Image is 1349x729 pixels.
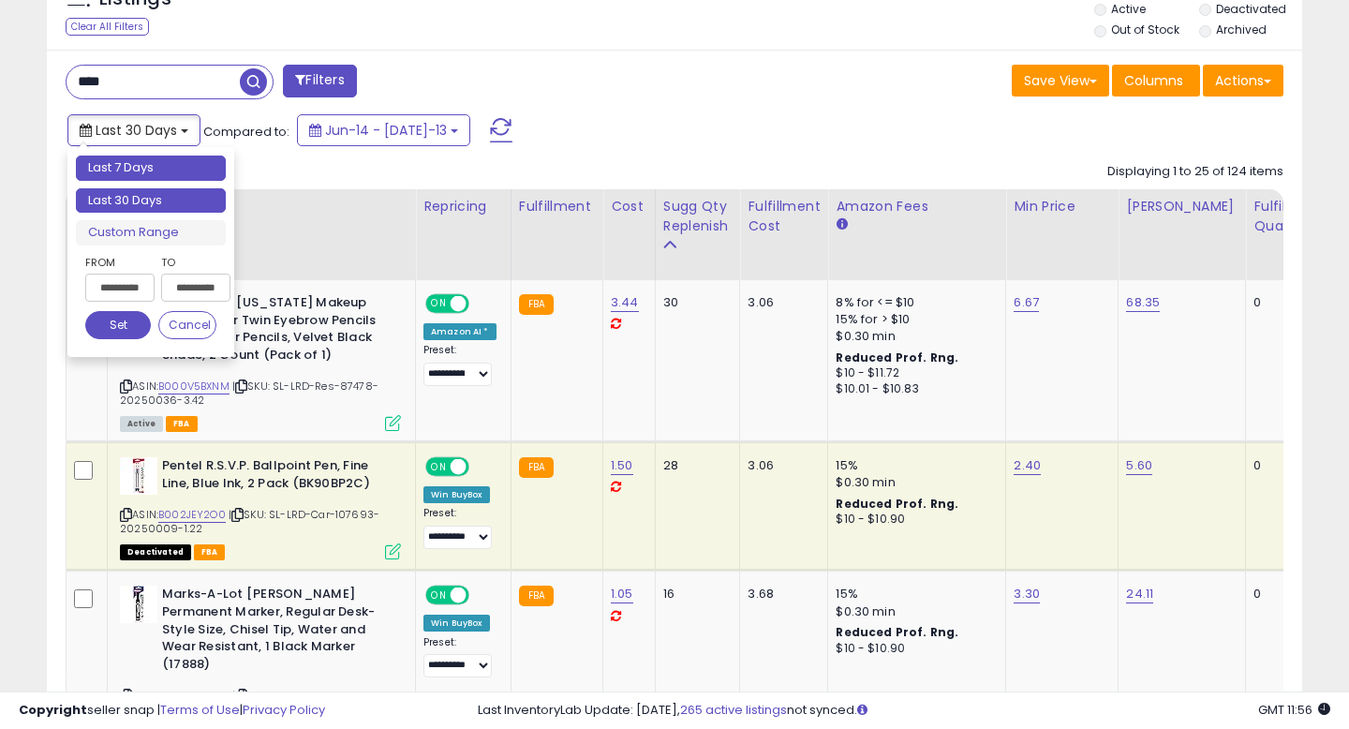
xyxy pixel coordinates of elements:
div: Preset: [423,507,497,549]
span: OFF [467,459,497,475]
div: 8% for <= $10 [836,294,991,311]
div: $10 - $10.90 [836,641,991,657]
span: 2025-08-13 11:56 GMT [1258,701,1330,719]
div: ASIN: [120,457,401,558]
label: Out of Stock [1111,22,1179,37]
div: 3.06 [748,294,813,311]
a: Terms of Use [160,701,240,719]
a: 24.11 [1126,585,1153,603]
div: $10 - $10.90 [836,512,991,528]
div: $0.30 min [836,603,991,620]
b: Reduced Prof. Rng. [836,350,958,365]
div: Fulfillment [519,197,595,216]
a: 2.40 [1014,456,1041,475]
span: Jun-14 - [DATE]-13 [325,121,447,140]
div: $0.30 min [836,474,991,491]
a: Privacy Policy [243,701,325,719]
span: ON [427,296,451,312]
b: Marks-A-Lot [PERSON_NAME] Permanent Marker, Regular Desk-Style Size, Chisel Tip, Water and Wear R... [162,586,390,677]
div: 3.06 [748,457,813,474]
span: ON [427,459,451,475]
a: B002JEY2O0 [158,507,226,523]
a: 1.50 [611,456,633,475]
div: 30 [663,294,726,311]
button: Set [85,311,151,339]
div: 15% [836,586,991,603]
div: Fulfillment Cost [748,197,820,236]
div: $10.01 - $10.83 [836,381,991,397]
a: 265 active listings [680,701,787,719]
div: Clear All Filters [66,18,149,36]
th: Please note that this number is a calculation based on your required days of coverage and your ve... [655,189,740,280]
div: Preset: [423,344,497,386]
strong: Copyright [19,701,87,719]
div: Amazon AI * [423,323,497,340]
img: 41OnPdiEATL._SL40_.jpg [120,586,157,623]
div: [PERSON_NAME] [1126,197,1238,216]
small: FBA [519,457,554,478]
span: FBA [194,544,226,560]
div: Last InventoryLab Update: [DATE], not synced. [478,702,1330,720]
span: OFF [467,296,497,312]
b: Pentel R.S.V.P. Ballpoint Pen, Fine Line, Blue Ink, 2 Pack (BK90BP2C) [162,457,390,497]
div: $0.30 min [836,328,991,345]
span: Columns [1124,71,1183,90]
div: Win BuyBox [423,486,490,503]
button: Cancel [158,311,216,339]
div: 28 [663,457,726,474]
span: | SKU: SL-LRD-Res-87478-20250036-3.42 [120,379,378,407]
div: Cost [611,197,647,216]
div: Displaying 1 to 25 of 124 items [1107,163,1283,181]
span: OFF [467,588,497,603]
div: $10 - $11.72 [836,365,991,381]
li: Custom Range [76,220,226,245]
label: Active [1111,1,1146,17]
label: Archived [1216,22,1267,37]
div: 0 [1253,457,1312,474]
li: Last 30 Days [76,188,226,214]
div: 3.68 [748,586,813,603]
div: Win BuyBox [423,615,490,632]
div: Fulfillable Quantity [1253,197,1318,236]
span: FBA [166,416,198,432]
small: FBA [519,294,554,315]
div: 15% [836,457,991,474]
b: Maybelline [US_STATE] Makeup Expert Wear Twin Eyebrow Pencils and Eyeliner Pencils, Velvet Black ... [162,294,390,368]
div: 0 [1253,586,1312,603]
a: 6.67 [1014,293,1039,312]
button: Actions [1203,65,1283,97]
div: seller snap | | [19,702,325,720]
img: 31WT-wZHvKS._SL40_.jpg [120,457,157,495]
div: 0 [1253,294,1312,311]
label: From [85,253,151,272]
div: 16 [663,586,726,603]
div: Repricing [423,197,503,216]
span: All listings that are unavailable for purchase on Amazon for any reason other than out-of-stock [120,544,191,560]
li: Last 7 Days [76,156,226,181]
button: Columns [1112,65,1200,97]
span: All listings currently available for purchase on Amazon [120,416,163,432]
button: Save View [1012,65,1109,97]
a: 68.35 [1126,293,1160,312]
a: 5.60 [1126,456,1152,475]
button: Filters [283,65,356,97]
span: Compared to: [203,123,289,141]
div: Sugg Qty Replenish [663,197,733,236]
span: Last 30 Days [96,121,177,140]
div: Amazon Fees [836,197,998,216]
a: 1.05 [611,585,633,603]
label: To [161,253,216,272]
div: ASIN: [120,294,401,429]
span: ON [427,588,451,603]
a: 3.30 [1014,585,1040,603]
div: Preset: [423,636,497,678]
label: Deactivated [1216,1,1286,17]
button: Jun-14 - [DATE]-13 [297,114,470,146]
b: Reduced Prof. Rng. [836,496,958,512]
b: Reduced Prof. Rng. [836,624,958,640]
div: 15% for > $10 [836,311,991,328]
div: Title [115,197,408,216]
button: Last 30 Days [67,114,200,146]
small: Amazon Fees. [836,216,847,233]
small: FBA [519,586,554,606]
